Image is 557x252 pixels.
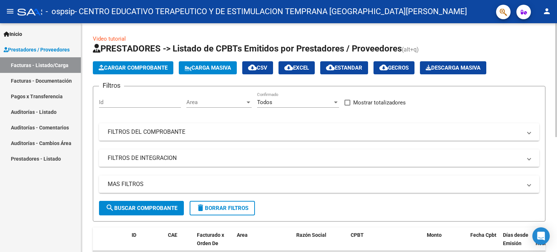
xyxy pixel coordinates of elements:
[257,99,272,106] span: Todos
[93,44,402,54] span: PRESTADORES -> Listado de CPBTs Emitidos por Prestadores / Proveedores
[99,175,539,193] mat-expansion-panel-header: MAS FILTROS
[186,99,245,106] span: Area
[542,7,551,16] mat-icon: person
[108,180,522,188] mat-panel-title: MAS FILTROS
[420,61,486,74] button: Descarga Masiva
[284,63,293,72] mat-icon: cloud_download
[106,203,114,212] mat-icon: search
[4,46,70,54] span: Prestadores / Proveedores
[99,149,539,167] mat-expansion-panel-header: FILTROS DE INTEGRACION
[242,61,273,74] button: CSV
[237,232,248,238] span: Area
[374,61,414,74] button: Gecros
[108,128,522,136] mat-panel-title: FILTROS DEL COMPROBANTE
[197,232,224,246] span: Facturado x Orden De
[296,232,326,238] span: Razón Social
[420,61,486,74] app-download-masive: Descarga masiva de comprobantes (adjuntos)
[179,61,237,74] button: Carga Masiva
[75,4,467,20] span: - CENTRO EDUCATIVO TERAPEUTICO Y DE ESTIMULACION TEMPRANA [GEOGRAPHIC_DATA][PERSON_NAME]
[379,65,409,71] span: Gecros
[168,232,177,238] span: CAE
[326,63,335,72] mat-icon: cloud_download
[99,201,184,215] button: Buscar Comprobante
[4,30,22,38] span: Inicio
[106,205,177,211] span: Buscar Comprobante
[108,154,522,162] mat-panel-title: FILTROS DE INTEGRACION
[284,65,309,71] span: EXCEL
[402,46,419,53] span: (alt+q)
[427,232,442,238] span: Monto
[99,80,124,91] h3: Filtros
[503,232,528,246] span: Días desde Emisión
[190,201,255,215] button: Borrar Filtros
[196,205,248,211] span: Borrar Filtros
[470,232,496,238] span: Fecha Cpbt
[320,61,368,74] button: Estandar
[46,4,75,20] span: - ospsip
[351,232,364,238] span: CPBT
[248,65,267,71] span: CSV
[93,36,126,42] a: Video tutorial
[248,63,257,72] mat-icon: cloud_download
[99,65,168,71] span: Cargar Comprobante
[99,123,539,141] mat-expansion-panel-header: FILTROS DEL COMPROBANTE
[6,7,15,16] mat-icon: menu
[278,61,315,74] button: EXCEL
[196,203,205,212] mat-icon: delete
[536,232,556,246] span: Fecha Recibido
[353,98,406,107] span: Mostrar totalizadores
[426,65,480,71] span: Descarga Masiva
[132,232,136,238] span: ID
[326,65,362,71] span: Estandar
[379,63,388,72] mat-icon: cloud_download
[185,65,231,71] span: Carga Masiva
[532,227,550,245] div: Open Intercom Messenger
[93,61,173,74] button: Cargar Comprobante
